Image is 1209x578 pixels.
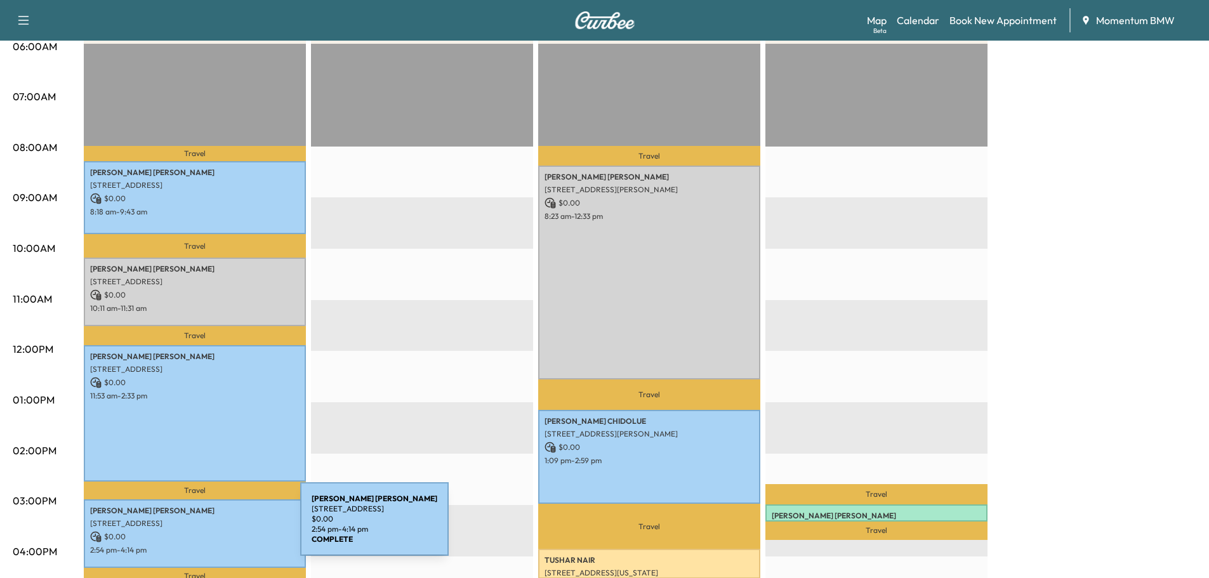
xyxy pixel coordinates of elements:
[772,511,981,521] p: [PERSON_NAME] [PERSON_NAME]
[538,504,760,549] p: Travel
[538,146,760,166] p: Travel
[90,277,300,287] p: [STREET_ADDRESS]
[84,326,306,345] p: Travel
[873,26,887,36] div: Beta
[90,377,300,388] p: $ 0.00
[13,443,56,458] p: 02:00PM
[545,568,754,578] p: [STREET_ADDRESS][US_STATE]
[13,240,55,256] p: 10:00AM
[90,180,300,190] p: [STREET_ADDRESS]
[13,89,56,104] p: 07:00AM
[84,146,306,161] p: Travel
[545,197,754,209] p: $ 0.00
[1096,13,1175,28] span: Momentum BMW
[90,303,300,313] p: 10:11 am - 11:31 am
[90,531,300,542] p: $ 0.00
[90,351,300,362] p: [PERSON_NAME] [PERSON_NAME]
[13,392,55,407] p: 01:00PM
[90,207,300,217] p: 8:18 am - 9:43 am
[90,289,300,301] p: $ 0.00
[13,190,57,205] p: 09:00AM
[949,13,1057,28] a: Book New Appointment
[765,522,988,539] p: Travel
[545,416,754,426] p: [PERSON_NAME] CHIDOLUE
[897,13,939,28] a: Calendar
[90,545,300,555] p: 2:54 pm - 4:14 pm
[13,291,52,306] p: 11:00AM
[90,518,300,529] p: [STREET_ADDRESS]
[90,264,300,274] p: [PERSON_NAME] [PERSON_NAME]
[545,185,754,195] p: [STREET_ADDRESS][PERSON_NAME]
[765,484,988,504] p: Travel
[867,13,887,28] a: MapBeta
[545,456,754,466] p: 1:09 pm - 2:59 pm
[538,379,760,410] p: Travel
[545,429,754,439] p: [STREET_ADDRESS][PERSON_NAME]
[13,544,57,559] p: 04:00PM
[13,341,53,357] p: 12:00PM
[90,167,300,178] p: [PERSON_NAME] [PERSON_NAME]
[545,442,754,453] p: $ 0.00
[13,140,57,155] p: 08:00AM
[84,234,306,258] p: Travel
[90,506,300,516] p: [PERSON_NAME] [PERSON_NAME]
[90,391,300,401] p: 11:53 am - 2:33 pm
[90,364,300,374] p: [STREET_ADDRESS]
[545,555,754,565] p: TUSHAR NAIR
[84,482,306,499] p: Travel
[13,39,57,54] p: 06:00AM
[13,493,56,508] p: 03:00PM
[545,211,754,221] p: 8:23 am - 12:33 pm
[90,193,300,204] p: $ 0.00
[574,11,635,29] img: Curbee Logo
[545,172,754,182] p: [PERSON_NAME] [PERSON_NAME]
